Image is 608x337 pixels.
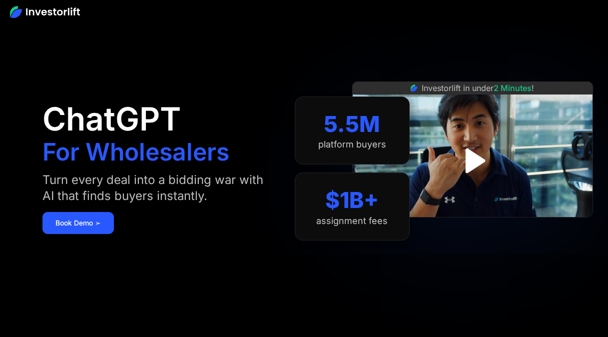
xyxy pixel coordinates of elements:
[325,187,379,213] div: $1B+
[494,83,532,93] span: 2 Minutes
[324,111,380,137] div: 5.5M
[450,138,495,183] a: open lightbox
[42,172,275,204] div: Turn every deal into a bidding war with AI that finds buyers instantly.
[42,212,114,234] a: Book Demo ➢
[42,103,181,135] h1: ChatGPT
[316,215,388,226] div: assignment fees
[422,82,534,94] div: Investorlift in under !
[42,140,229,164] h1: For Wholesalers
[318,139,386,150] div: platform buyers
[398,222,548,234] iframe: Customer reviews powered by Trustpilot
